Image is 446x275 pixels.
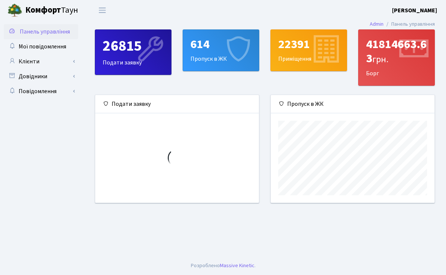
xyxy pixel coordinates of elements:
div: Подати заявку [95,95,259,113]
div: 614 [190,37,251,51]
nav: breadcrumb [359,16,446,32]
button: Переключити навігацію [93,4,112,16]
div: Подати заявку [95,30,171,75]
a: 22391Приміщення [270,29,347,71]
span: Таун [25,4,78,17]
a: Панель управління [4,24,78,39]
span: Мої повідомлення [19,42,66,51]
a: 614Пропуск в ЖК [183,29,259,71]
div: Пропуск в ЖК [271,95,434,113]
div: 41814663.63 [366,37,427,66]
div: Приміщення [271,30,347,71]
a: Повідомлення [4,84,78,99]
img: logo.png [7,3,22,18]
a: Мої повідомлення [4,39,78,54]
a: Довідники [4,69,78,84]
a: [PERSON_NAME] [392,6,437,15]
div: 26815 [103,37,164,55]
div: Розроблено . [191,262,256,270]
li: Панель управління [384,20,435,28]
div: Пропуск в ЖК [183,30,259,71]
b: Комфорт [25,4,61,16]
div: Борг [359,30,434,85]
span: грн. [372,53,388,66]
a: Клієнти [4,54,78,69]
a: 26815Подати заявку [95,29,171,75]
div: 22391 [278,37,339,51]
a: Massive Kinetic [220,262,254,269]
a: Admin [370,20,384,28]
span: Панель управління [20,28,70,36]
